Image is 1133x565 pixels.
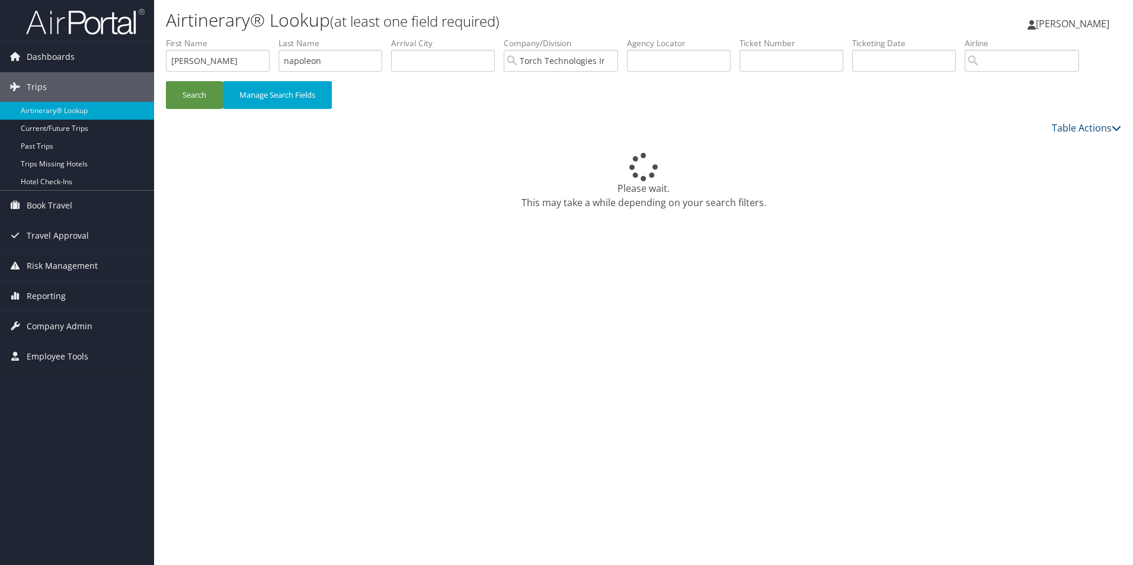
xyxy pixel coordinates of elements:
[27,72,47,102] span: Trips
[1052,121,1121,134] a: Table Actions
[27,342,88,371] span: Employee Tools
[1028,6,1121,41] a: [PERSON_NAME]
[740,37,852,49] label: Ticket Number
[1036,17,1109,30] span: [PERSON_NAME]
[627,37,740,49] label: Agency Locator
[166,153,1121,210] div: Please wait. This may take a while depending on your search filters.
[965,37,1088,49] label: Airline
[223,81,332,109] button: Manage Search Fields
[27,191,72,220] span: Book Travel
[330,11,500,31] small: (at least one field required)
[166,37,279,49] label: First Name
[27,42,75,72] span: Dashboards
[26,8,145,36] img: airportal-logo.png
[391,37,504,49] label: Arrival City
[852,37,965,49] label: Ticketing Date
[27,281,66,311] span: Reporting
[504,37,627,49] label: Company/Division
[27,312,92,341] span: Company Admin
[166,81,223,109] button: Search
[27,221,89,251] span: Travel Approval
[166,8,803,33] h1: Airtinerary® Lookup
[279,37,391,49] label: Last Name
[27,251,98,281] span: Risk Management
